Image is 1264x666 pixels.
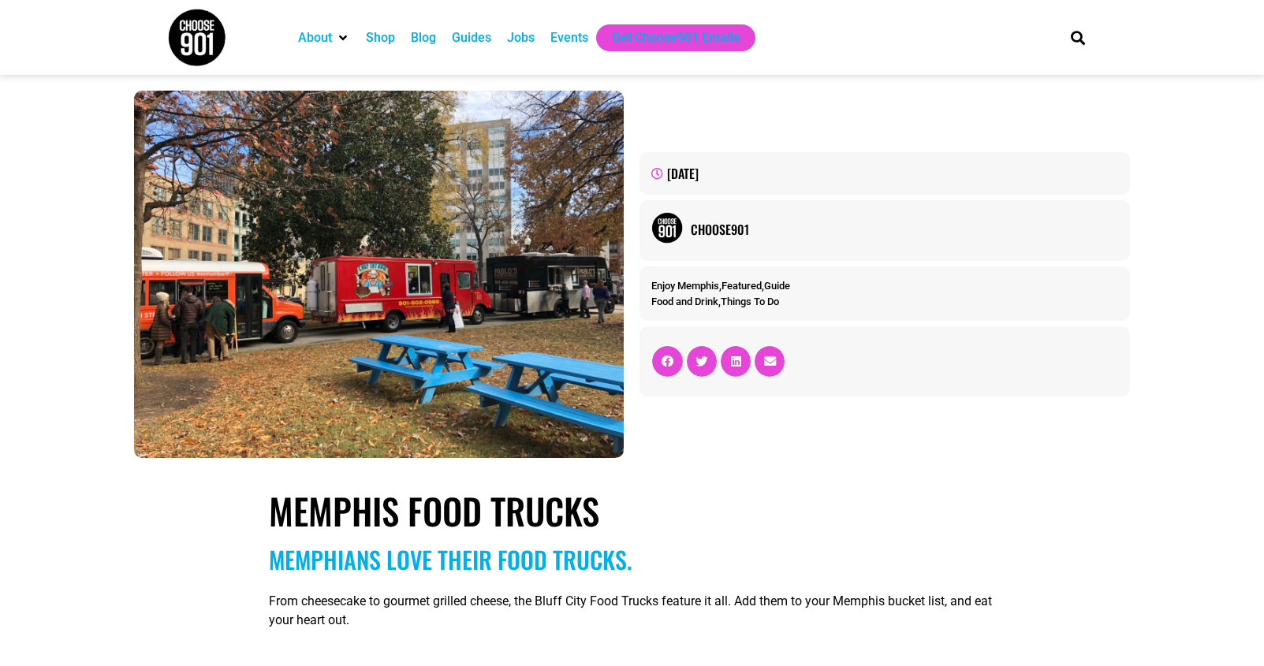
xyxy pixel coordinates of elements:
a: Shop [366,28,395,47]
div: Share on twitter [687,346,717,376]
div: Share on email [755,346,785,376]
img: Picture of Choose901 [651,212,683,244]
a: About [298,28,332,47]
a: Guide [764,280,790,292]
time: [DATE] [667,164,699,183]
a: Choose901 [691,220,1117,239]
a: Food and Drink [651,296,718,307]
a: Blog [411,28,436,47]
a: Guides [452,28,491,47]
div: Share on linkedin [721,346,751,376]
p: From cheesecake to gourmet grilled cheese, the Bluff City Food Trucks feature it all. Add them to... [269,592,996,630]
a: Events [550,28,588,47]
span: , , [651,280,790,292]
nav: Main nav [290,24,1044,51]
h1: Memphis Food Trucks [269,489,996,532]
h2: Memphians love Their food trucks. [269,545,996,574]
img: Food Trucks in Court Square Downtown Memphis [134,91,624,458]
span: , [651,296,779,307]
div: Share on facebook [652,346,682,376]
a: Featured [721,280,762,292]
div: Search [1065,24,1091,50]
a: Enjoy Memphis [651,280,719,292]
a: Get Choose901 Emails [612,28,740,47]
a: Jobs [507,28,535,47]
a: Things To Do [721,296,779,307]
div: About [290,24,358,51]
